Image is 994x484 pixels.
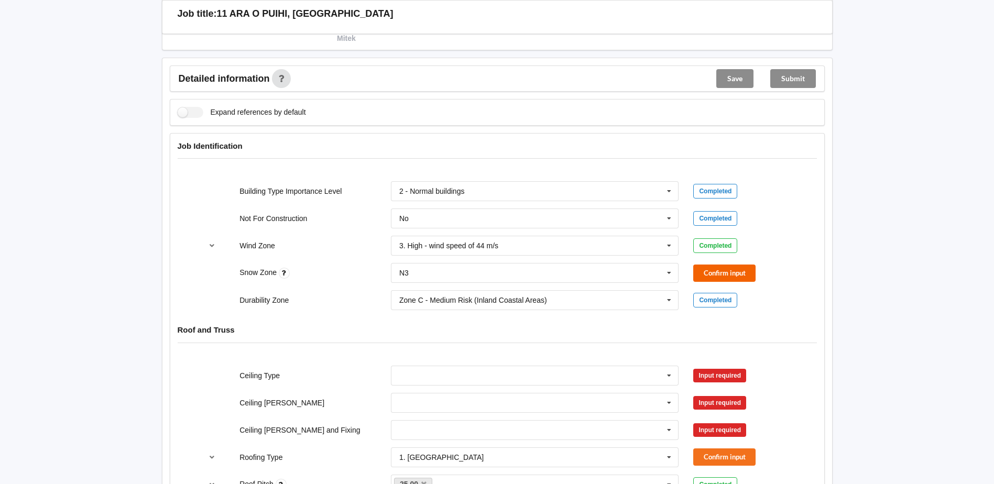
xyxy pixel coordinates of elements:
[693,293,737,307] div: Completed
[239,371,280,380] label: Ceiling Type
[693,265,756,282] button: Confirm input
[239,241,275,250] label: Wind Zone
[239,453,282,461] label: Roofing Type
[178,325,817,335] h4: Roof and Truss
[693,423,746,437] div: Input required
[399,242,498,249] div: 3. High - wind speed of 44 m/s
[693,369,746,382] div: Input required
[239,399,324,407] label: Ceiling [PERSON_NAME]
[239,214,307,223] label: Not For Construction
[239,426,360,434] label: Ceiling [PERSON_NAME] and Fixing
[693,211,737,226] div: Completed
[239,187,342,195] label: Building Type Importance Level
[202,236,222,255] button: reference-toggle
[399,215,409,222] div: No
[178,141,817,151] h4: Job Identification
[217,8,394,20] h3: 11 ARA O PUIHI, [GEOGRAPHIC_DATA]
[399,269,409,277] div: N3
[239,268,279,277] label: Snow Zone
[399,188,465,195] div: 2 - Normal buildings
[693,448,756,466] button: Confirm input
[693,396,746,410] div: Input required
[693,184,737,199] div: Completed
[178,107,306,118] label: Expand references by default
[693,238,737,253] div: Completed
[399,454,484,461] div: 1. [GEOGRAPHIC_DATA]
[202,448,222,467] button: reference-toggle
[399,296,547,304] div: Zone C - Medium Risk (Inland Coastal Areas)
[178,8,217,20] h3: Job title:
[239,296,289,304] label: Durability Zone
[179,74,270,83] span: Detailed information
